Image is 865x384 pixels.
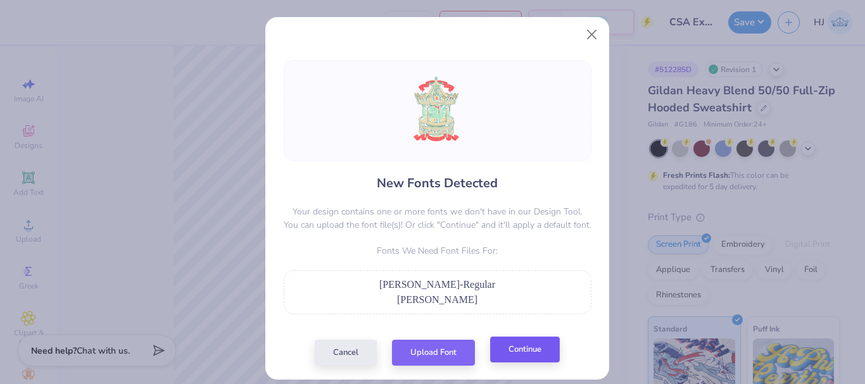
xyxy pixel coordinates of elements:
button: Close [580,23,604,47]
span: [PERSON_NAME]-Regular [379,279,495,290]
h4: New Fonts Detected [377,174,498,192]
p: Your design contains one or more fonts we don't have in our Design Tool. You can upload the font ... [284,205,591,232]
span: [PERSON_NAME] [397,294,477,305]
button: Cancel [315,340,377,366]
button: Continue [490,337,560,362]
p: Fonts We Need Font Files For: [284,244,591,257]
button: Upload Font [392,340,475,366]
